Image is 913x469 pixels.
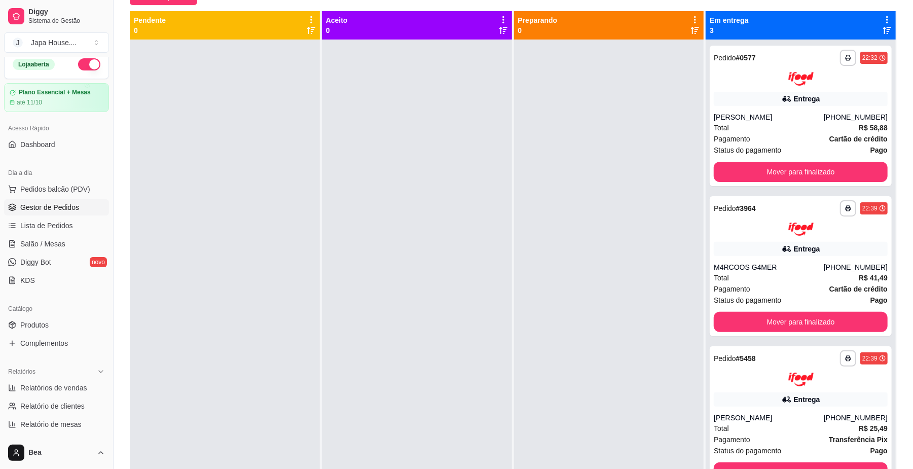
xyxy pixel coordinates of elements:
[862,204,878,212] div: 22:39
[714,54,736,62] span: Pedido
[28,8,105,17] span: Diggy
[714,145,781,156] span: Status do pagamento
[20,320,49,330] span: Produtos
[4,181,109,197] button: Pedidos balcão (PDV)
[714,112,824,122] div: [PERSON_NAME]
[4,301,109,317] div: Catálogo
[824,112,888,122] div: [PHONE_NUMBER]
[4,136,109,153] a: Dashboard
[714,445,781,456] span: Status do pagamento
[134,15,166,25] p: Pendente
[28,17,105,25] span: Sistema de Gestão
[4,199,109,215] a: Gestor de Pedidos
[326,25,348,35] p: 0
[714,295,781,306] span: Status do pagamento
[870,296,888,304] strong: Pago
[736,354,756,363] strong: # 5458
[20,257,51,267] span: Diggy Bot
[736,54,756,62] strong: # 0577
[17,98,42,106] article: até 11/10
[4,380,109,396] a: Relatórios de vendas
[714,262,824,272] div: M4RCOOS G4MER
[862,354,878,363] div: 22:39
[4,32,109,53] button: Select a team
[4,317,109,333] a: Produtos
[794,94,820,104] div: Entrega
[714,162,888,182] button: Mover para finalizado
[714,122,729,133] span: Total
[4,335,109,351] a: Complementos
[794,244,820,254] div: Entrega
[19,89,91,96] article: Plano Essencial + Mesas
[8,368,35,376] span: Relatórios
[859,274,888,282] strong: R$ 41,49
[736,204,756,212] strong: # 3964
[788,72,814,86] img: ifood
[829,135,888,143] strong: Cartão de crédito
[31,38,77,48] div: Japa House. ...
[20,419,82,429] span: Relatório de mesas
[4,254,109,270] a: Diggy Botnovo
[28,448,93,457] span: Bea
[4,441,109,465] button: Bea
[859,424,888,432] strong: R$ 25,49
[710,25,748,35] p: 3
[20,139,55,150] span: Dashboard
[13,38,23,48] span: J
[4,272,109,288] a: KDS
[862,54,878,62] div: 22:32
[4,4,109,28] a: DiggySistema de Gestão
[20,401,85,411] span: Relatório de clientes
[714,434,750,445] span: Pagamento
[870,146,888,154] strong: Pago
[714,312,888,332] button: Mover para finalizado
[4,236,109,252] a: Salão / Mesas
[714,133,750,145] span: Pagamento
[714,354,736,363] span: Pedido
[134,25,166,35] p: 0
[4,218,109,234] a: Lista de Pedidos
[829,285,888,293] strong: Cartão de crédito
[788,373,814,386] img: ifood
[20,383,87,393] span: Relatórios de vendas
[714,423,729,434] span: Total
[714,272,729,283] span: Total
[714,204,736,212] span: Pedido
[78,58,100,70] button: Alterar Status
[4,83,109,112] a: Plano Essencial + Mesasaté 11/10
[794,394,820,405] div: Entrega
[518,15,558,25] p: Preparando
[829,436,888,444] strong: Transferência Pix
[326,15,348,25] p: Aceito
[20,221,73,231] span: Lista de Pedidos
[20,275,35,285] span: KDS
[13,59,55,70] div: Loja aberta
[518,25,558,35] p: 0
[20,338,68,348] span: Complementos
[4,120,109,136] div: Acesso Rápido
[4,435,109,451] a: Relatório de fidelidadenovo
[714,413,824,423] div: [PERSON_NAME]
[824,262,888,272] div: [PHONE_NUMBER]
[20,239,65,249] span: Salão / Mesas
[4,416,109,432] a: Relatório de mesas
[4,398,109,414] a: Relatório de clientes
[788,223,814,236] img: ifood
[4,165,109,181] div: Dia a dia
[824,413,888,423] div: [PHONE_NUMBER]
[714,283,750,295] span: Pagamento
[20,202,79,212] span: Gestor de Pedidos
[859,124,888,132] strong: R$ 58,88
[710,15,748,25] p: Em entrega
[20,184,90,194] span: Pedidos balcão (PDV)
